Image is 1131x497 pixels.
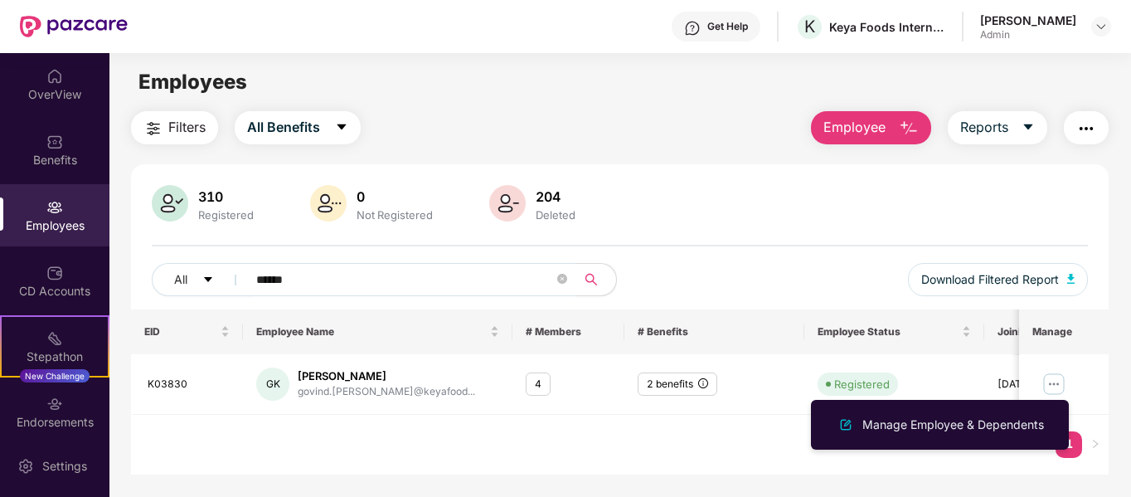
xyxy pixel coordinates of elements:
span: right [1090,439,1100,449]
span: Download Filtered Report [921,270,1059,289]
img: svg+xml;base64,PHN2ZyB4bWxucz0iaHR0cDovL3d3dy53My5vcmcvMjAwMC9zdmciIHdpZHRoPSIyNCIgaGVpZ2h0PSIyNC... [1076,119,1096,139]
span: close-circle [557,272,567,288]
img: svg+xml;base64,PHN2ZyB4bWxucz0iaHR0cDovL3d3dy53My5vcmcvMjAwMC9zdmciIHhtbG5zOnhsaW5rPSJodHRwOi8vd3... [899,119,919,139]
li: 1 [1056,431,1082,458]
span: Reports [960,117,1008,138]
span: Employees [138,70,247,94]
div: Registered [195,208,257,222]
span: caret-down [335,120,348,135]
span: search [575,273,608,286]
img: svg+xml;base64,PHN2ZyB4bWxucz0iaHR0cDovL3d3dy53My5vcmcvMjAwMC9zdmciIHhtbG5zOnhsaW5rPSJodHRwOi8vd3... [310,185,347,222]
div: Registered [834,376,890,392]
li: Next Page [1082,431,1109,458]
button: All Benefitscaret-down [235,111,361,144]
button: right [1082,431,1109,458]
div: Keya Foods International Private Limited [829,19,945,35]
img: svg+xml;base64,PHN2ZyBpZD0iRW1wbG95ZWVzIiB4bWxucz0iaHR0cDovL3d3dy53My5vcmcvMjAwMC9zdmciIHdpZHRoPS... [46,199,63,216]
span: Joining Date [998,325,1094,339]
div: [PERSON_NAME] [298,368,475,384]
span: Filters [168,117,206,138]
th: # Benefits [624,309,804,354]
img: New Pazcare Logo [20,16,128,37]
div: Not Registered [353,208,436,222]
button: Download Filtered Report [908,263,1089,296]
img: svg+xml;base64,PHN2ZyB4bWxucz0iaHR0cDovL3d3dy53My5vcmcvMjAwMC9zdmciIHhtbG5zOnhsaW5rPSJodHRwOi8vd3... [489,185,526,222]
div: Settings [37,458,92,475]
a: 1 [1056,431,1082,456]
img: svg+xml;base64,PHN2ZyBpZD0iSG9tZSIgeG1sbnM9Imh0dHA6Ly93d3cudzMub3JnLzIwMDAvc3ZnIiB3aWR0aD0iMjAiIG... [46,68,63,85]
div: govind.[PERSON_NAME]@keyafood... [298,384,475,400]
div: 310 [195,188,257,205]
span: All [174,270,187,289]
img: svg+xml;base64,PHN2ZyBpZD0iSGVscC0zMngzMiIgeG1sbnM9Imh0dHA6Ly93d3cudzMub3JnLzIwMDAvc3ZnIiB3aWR0aD... [684,20,701,37]
div: Manage Employee & Dependents [859,416,1047,434]
span: caret-down [202,274,214,287]
div: Stepathon [2,348,108,365]
div: New Challenge [20,369,90,382]
th: Manage [1019,309,1109,354]
span: close-circle [557,274,567,284]
div: Get Help [707,20,748,33]
div: 204 [532,188,579,205]
div: 2 benefits [638,373,717,397]
div: GK [256,368,289,401]
img: svg+xml;base64,PHN2ZyB4bWxucz0iaHR0cDovL3d3dy53My5vcmcvMjAwMC9zdmciIHhtbG5zOnhsaW5rPSJodHRwOi8vd3... [1067,274,1075,284]
div: Deleted [532,208,579,222]
span: info-circle [698,378,708,388]
button: Reportscaret-down [948,111,1047,144]
img: svg+xml;base64,PHN2ZyB4bWxucz0iaHR0cDovL3d3dy53My5vcmcvMjAwMC9zdmciIHdpZHRoPSIyNCIgaGVpZ2h0PSIyNC... [143,119,163,139]
th: Joining Date [984,309,1119,354]
div: K03830 [148,377,230,392]
img: svg+xml;base64,PHN2ZyBpZD0iRW5kb3JzZW1lbnRzIiB4bWxucz0iaHR0cDovL3d3dy53My5vcmcvMjAwMC9zdmciIHdpZH... [46,396,63,412]
div: [DATE] [998,377,1106,392]
button: search [575,263,617,296]
div: 4 [526,373,551,397]
span: caret-down [1022,120,1035,135]
th: Employee Status [804,309,984,354]
img: svg+xml;base64,PHN2ZyBpZD0iQmVuZWZpdHMiIHhtbG5zPSJodHRwOi8vd3d3LnczLm9yZy8yMDAwL3N2ZyIgd2lkdGg9Ij... [46,134,63,150]
div: Admin [980,28,1076,41]
div: 0 [353,188,436,205]
img: svg+xml;base64,PHN2ZyBpZD0iQ0RfQWNjb3VudHMiIGRhdGEtbmFtZT0iQ0QgQWNjb3VudHMiIHhtbG5zPSJodHRwOi8vd3... [46,265,63,281]
span: Employee [823,117,886,138]
th: Employee Name [243,309,512,354]
span: Employee Name [256,325,487,339]
span: Employee Status [818,325,959,339]
span: EID [144,325,217,339]
span: K [804,17,815,37]
img: svg+xml;base64,PHN2ZyBpZD0iRHJvcGRvd24tMzJ4MzIiIHhtbG5zPSJodHRwOi8vd3d3LnczLm9yZy8yMDAwL3N2ZyIgd2... [1095,20,1108,33]
button: Employee [811,111,931,144]
div: [PERSON_NAME] [980,12,1076,28]
button: Allcaret-down [152,263,253,296]
button: Filters [131,111,218,144]
th: # Members [512,309,624,354]
img: svg+xml;base64,PHN2ZyB4bWxucz0iaHR0cDovL3d3dy53My5vcmcvMjAwMC9zdmciIHdpZHRoPSIyMSIgaGVpZ2h0PSIyMC... [46,330,63,347]
th: EID [131,309,243,354]
span: All Benefits [247,117,320,138]
img: manageButton [1041,371,1067,397]
img: svg+xml;base64,PHN2ZyB4bWxucz0iaHR0cDovL3d3dy53My5vcmcvMjAwMC9zdmciIHhtbG5zOnhsaW5rPSJodHRwOi8vd3... [152,185,188,222]
img: svg+xml;base64,PHN2ZyB4bWxucz0iaHR0cDovL3d3dy53My5vcmcvMjAwMC9zdmciIHhtbG5zOnhsaW5rPSJodHRwOi8vd3... [836,415,856,435]
img: svg+xml;base64,PHN2ZyBpZD0iU2V0dGluZy0yMHgyMCIgeG1sbnM9Imh0dHA6Ly93d3cudzMub3JnLzIwMDAvc3ZnIiB3aW... [17,458,34,475]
